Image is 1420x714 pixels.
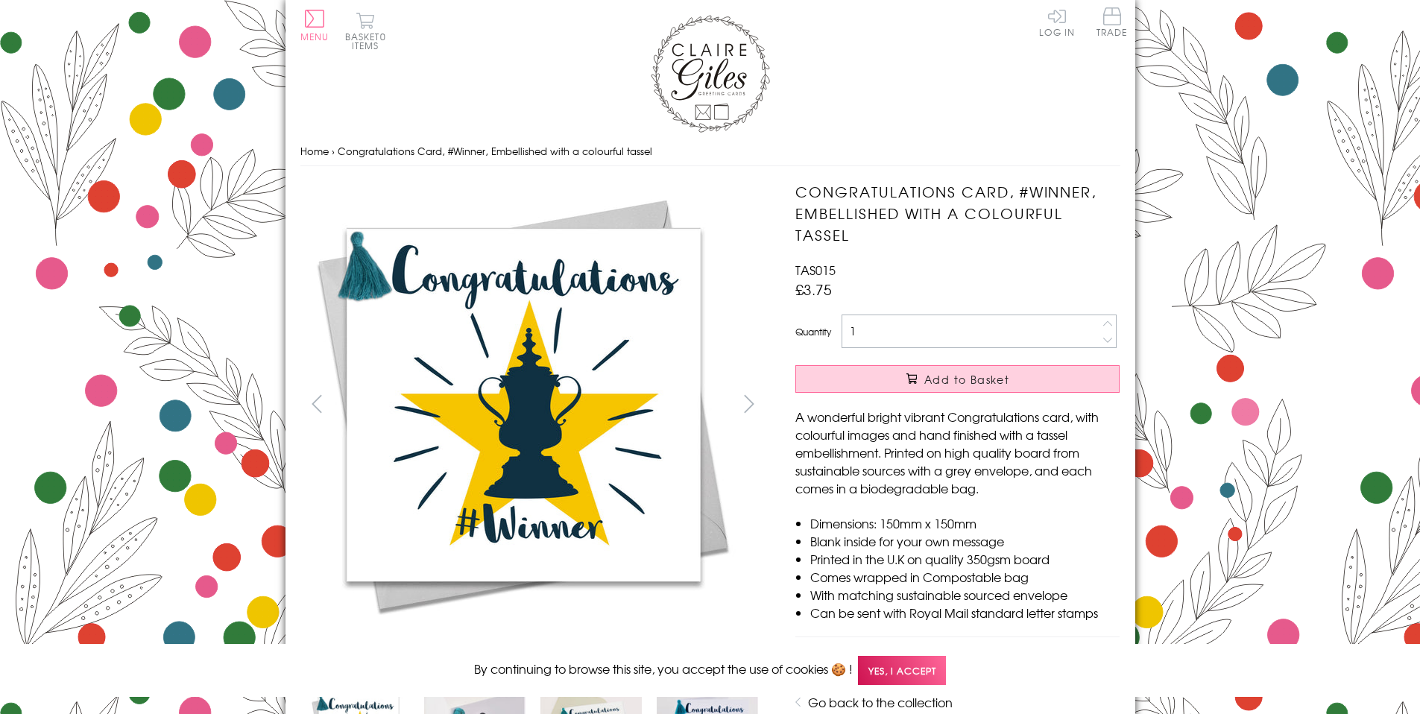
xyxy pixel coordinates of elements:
[858,656,946,685] span: Yes, I accept
[808,693,953,711] a: Go back to the collection
[795,261,836,279] span: TAS015
[795,325,831,338] label: Quantity
[300,387,334,420] button: prev
[345,12,386,50] button: Basket0 items
[300,30,329,43] span: Menu
[810,604,1120,622] li: Can be sent with Royal Mail standard letter stamps
[1096,7,1128,37] span: Trade
[300,181,747,628] img: Congratulations Card, #Winner, Embellished with a colourful tassel
[795,408,1120,497] p: A wonderful bright vibrant Congratulations card, with colourful images and hand finished with a t...
[766,181,1213,628] img: Congratulations Card, #Winner, Embellished with a colourful tassel
[924,372,1009,387] span: Add to Basket
[352,30,386,52] span: 0 items
[300,144,329,158] a: Home
[1096,7,1128,40] a: Trade
[810,532,1120,550] li: Blank inside for your own message
[300,136,1120,167] nav: breadcrumbs
[732,387,766,420] button: next
[651,15,770,133] img: Claire Giles Greetings Cards
[810,586,1120,604] li: With matching sustainable sourced envelope
[1039,7,1075,37] a: Log In
[795,279,832,300] span: £3.75
[300,10,329,41] button: Menu
[810,514,1120,532] li: Dimensions: 150mm x 150mm
[810,568,1120,586] li: Comes wrapped in Compostable bag
[795,181,1120,245] h1: Congratulations Card, #Winner, Embellished with a colourful tassel
[795,365,1120,393] button: Add to Basket
[338,144,652,158] span: Congratulations Card, #Winner, Embellished with a colourful tassel
[810,550,1120,568] li: Printed in the U.K on quality 350gsm board
[332,144,335,158] span: ›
